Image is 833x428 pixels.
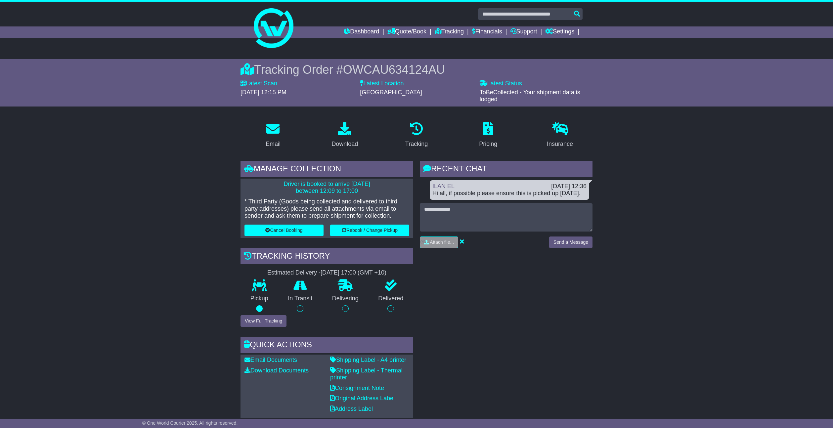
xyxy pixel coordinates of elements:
[244,367,309,374] a: Download Documents
[278,295,323,302] p: In Transit
[432,190,587,197] div: Hi all, if possible please ensure this is picked up [DATE].
[241,295,278,302] p: Pickup
[244,225,324,236] button: Cancel Booking
[142,420,238,426] span: © One World Courier 2025. All rights reserved.
[360,89,422,96] span: [GEOGRAPHIC_DATA]
[401,120,432,151] a: Tracking
[330,367,403,381] a: Shipping Label - Thermal printer
[261,120,285,151] a: Email
[369,295,414,302] p: Delivered
[244,198,409,220] p: * Third Party (Goods being collected and delivered to third party addresses) please send all atta...
[480,89,580,103] span: ToBeCollected - Your shipment data is lodged
[241,248,413,266] div: Tracking history
[343,63,445,76] span: OWCAU634124AU
[330,406,373,412] a: Address Label
[244,357,297,363] a: Email Documents
[545,26,574,38] a: Settings
[330,357,406,363] a: Shipping Label - A4 printer
[330,395,395,402] a: Original Address Label
[241,161,413,179] div: Manage collection
[472,26,502,38] a: Financials
[331,140,358,149] div: Download
[432,183,455,190] a: ILAN EL
[244,181,409,195] p: Driver is booked to arrive [DATE] between 12:09 to 17:00
[480,80,522,87] label: Latest Status
[330,385,384,391] a: Consignment Note
[420,161,592,179] div: RECENT CHAT
[321,269,386,277] div: [DATE] 17:00 (GMT +10)
[475,120,502,151] a: Pricing
[479,140,497,149] div: Pricing
[327,120,362,151] a: Download
[387,26,426,38] a: Quote/Book
[547,140,573,149] div: Insurance
[266,140,281,149] div: Email
[241,315,286,327] button: View Full Tracking
[543,120,577,151] a: Insurance
[241,337,413,355] div: Quick Actions
[241,269,413,277] div: Estimated Delivery -
[241,89,286,96] span: [DATE] 12:15 PM
[344,26,379,38] a: Dashboard
[551,183,587,190] div: [DATE] 12:36
[405,140,428,149] div: Tracking
[322,295,369,302] p: Delivering
[549,236,592,248] button: Send a Message
[435,26,464,38] a: Tracking
[241,63,592,77] div: Tracking Order #
[510,26,537,38] a: Support
[330,225,409,236] button: Rebook / Change Pickup
[241,80,277,87] label: Latest Scan
[360,80,404,87] label: Latest Location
